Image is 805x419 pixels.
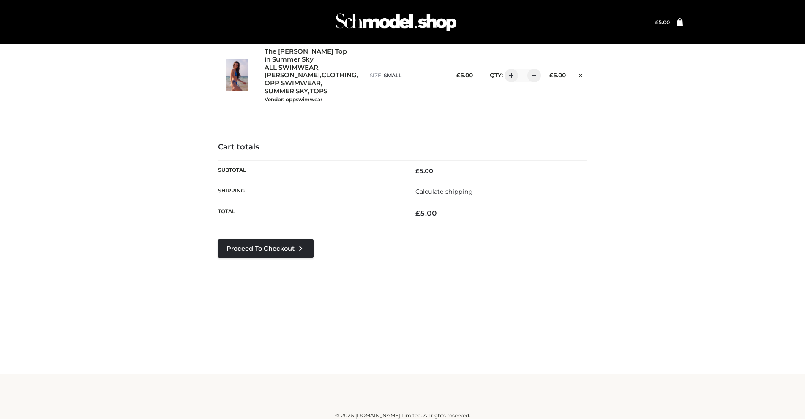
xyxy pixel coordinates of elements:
bdi: 5.00 [415,167,433,175]
a: OPP SWIMWEAR [265,79,321,87]
small: Vendor: oppswimwear [265,96,322,103]
a: Calculate shipping [415,188,473,195]
a: Remove this item [574,69,587,80]
bdi: 5.00 [456,72,473,78]
th: Total [218,202,403,224]
div: , , , , , [265,48,361,103]
h4: Cart totals [218,143,587,152]
p: size : [370,72,442,79]
span: £ [415,167,419,175]
a: The [PERSON_NAME] Top in Summer Sky [265,48,352,64]
th: Shipping [218,181,403,202]
img: Schmodel Admin 964 [333,5,459,39]
span: £ [415,209,420,217]
th: Subtotal [218,160,403,181]
a: £5.00 [655,19,670,25]
span: £ [456,72,460,78]
a: CLOTHING [322,71,357,79]
span: £ [549,72,553,78]
bdi: 5.00 [655,19,670,25]
a: ALL SWIMWEAR [265,64,318,72]
a: TOPS [310,87,327,95]
a: Proceed to Checkout [218,239,314,258]
div: QTY: [481,69,535,82]
a: [PERSON_NAME] [265,71,320,79]
span: £ [655,19,658,25]
bdi: 5.00 [415,209,437,217]
a: SUMMER SKY [265,87,308,95]
span: SMALL [384,72,401,78]
bdi: 5.00 [549,72,566,78]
